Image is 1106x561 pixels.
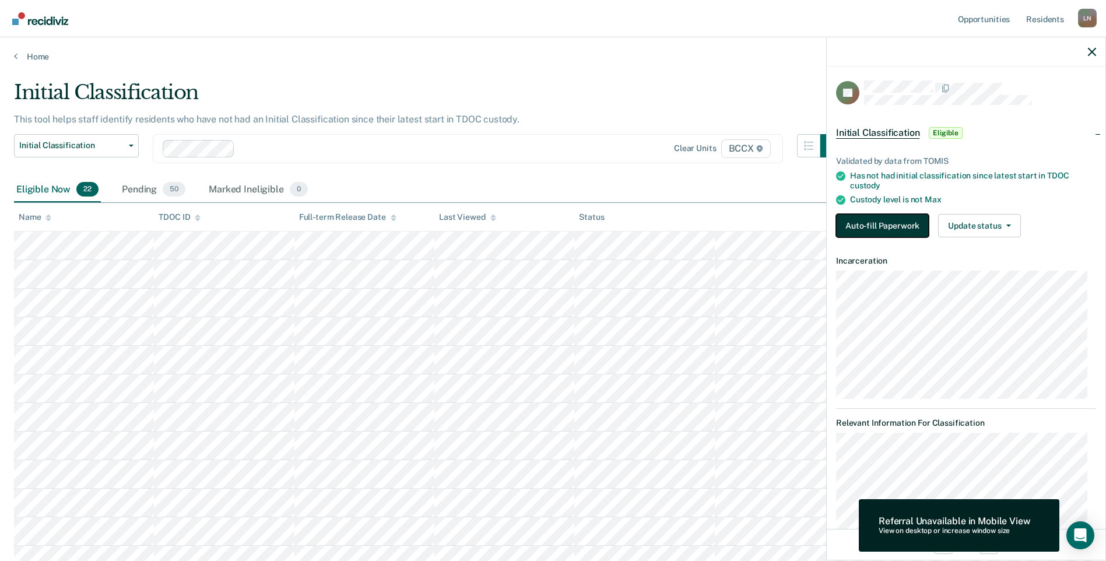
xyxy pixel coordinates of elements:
[120,177,188,203] div: Pending
[879,527,1030,535] div: View on desktop or increase window size
[1078,9,1097,27] button: Profile dropdown button
[674,143,717,153] div: Clear units
[14,80,844,114] div: Initial Classification
[836,256,1096,266] dt: Incarceration
[836,214,933,237] a: Navigate to form link
[925,195,942,204] span: Max
[836,156,1096,166] div: Validated by data from TOMIS
[1078,9,1097,27] div: L N
[290,182,308,197] span: 0
[439,212,496,222] div: Last Viewed
[827,529,1105,560] div: 3 / 22
[206,177,310,203] div: Marked Ineligible
[14,51,1092,62] a: Home
[836,214,929,237] button: Auto-fill Paperwork
[299,212,396,222] div: Full-term Release Date
[836,127,919,139] span: Initial Classification
[850,181,880,190] span: custody
[827,114,1105,152] div: Initial ClassificationEligible
[14,114,519,125] p: This tool helps staff identify residents who have not had an Initial Classification since their l...
[836,418,1096,428] dt: Relevant Information For Classification
[159,212,201,222] div: TDOC ID
[579,212,604,222] div: Status
[721,139,771,158] span: BCCX
[850,195,1096,205] div: Custody level is not
[19,141,124,150] span: Initial Classification
[163,182,185,197] span: 50
[879,516,1030,527] div: Referral Unavailable in Mobile View
[14,177,101,203] div: Eligible Now
[850,171,1096,191] div: Has not had initial classification since latest start in TDOC
[76,182,99,197] span: 22
[12,12,68,25] img: Recidiviz
[938,214,1020,237] button: Update status
[929,127,962,139] span: Eligible
[1066,521,1094,549] div: Open Intercom Messenger
[19,212,51,222] div: Name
